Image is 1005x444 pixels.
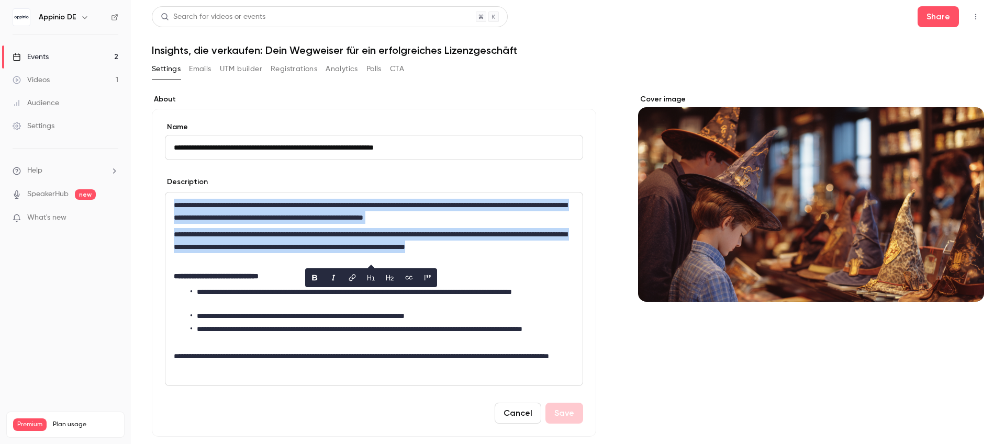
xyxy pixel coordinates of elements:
button: blockquote [419,269,436,286]
label: Name [165,122,583,132]
button: Settings [152,61,181,77]
button: italic [325,269,342,286]
label: About [152,94,596,105]
div: Search for videos or events [161,12,265,22]
iframe: Noticeable Trigger [106,213,118,223]
div: editor [165,192,583,385]
button: Cancel [495,403,541,424]
button: Share [918,6,959,27]
img: Appinio DE [13,9,30,26]
label: Cover image [638,94,984,105]
span: Premium [13,418,47,431]
div: Settings [13,121,54,131]
span: new [75,189,96,200]
button: UTM builder [220,61,262,77]
button: Analytics [326,61,358,77]
button: Polls [366,61,382,77]
span: What's new [27,212,66,223]
section: description [165,192,583,386]
button: Emails [189,61,211,77]
span: Help [27,165,42,176]
label: Description [165,177,208,187]
div: Events [13,52,49,62]
a: SpeakerHub [27,189,69,200]
button: Registrations [271,61,317,77]
button: bold [306,269,323,286]
div: Audience [13,98,59,108]
span: Plan usage [53,420,118,429]
button: CTA [390,61,404,77]
li: help-dropdown-opener [13,165,118,176]
button: link [344,269,361,286]
h1: Insights, die verkaufen: Dein Wegweiser für ein erfolgreiches Lizenzgeschäft [152,44,984,56]
section: Cover image [638,94,984,302]
h6: Appinio DE [39,12,76,22]
div: Videos [13,75,50,85]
